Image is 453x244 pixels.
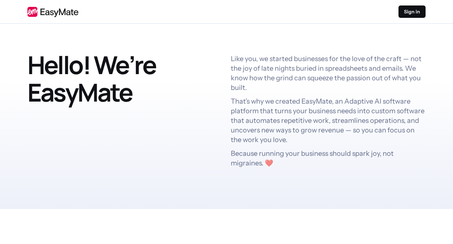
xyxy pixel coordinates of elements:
[231,96,426,144] p: That’s why we created EasyMate, an Adaptive AI software platform that turns your business needs i...
[231,149,426,168] p: Because running your business should spark joy, not migraines. ❤️
[231,54,426,92] p: Like you, we started businesses for the love of the craft — not the joy of late nights buried in ...
[404,8,420,15] p: Sign in
[398,5,426,18] a: Sign in
[27,51,223,168] h1: Hello! We’re EasyMate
